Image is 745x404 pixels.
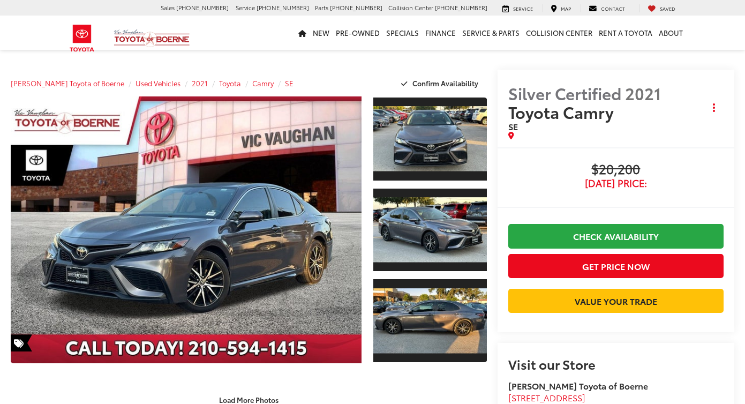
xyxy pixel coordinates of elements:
[7,95,365,364] img: 2021 Toyota Camry SE
[11,96,362,363] a: Expand Photo 0
[508,379,648,392] strong: [PERSON_NAME] Toyota of Boerne
[136,78,180,88] a: Used Vehicles
[315,3,328,12] span: Parts
[508,100,618,123] span: Toyota Camry
[192,78,208,88] a: 2021
[11,78,124,88] a: [PERSON_NAME] Toyota of Boerne
[388,3,433,12] span: Collision Center
[422,16,459,50] a: Finance
[373,278,487,363] a: Expand Photo 3
[660,5,675,12] span: Saved
[373,96,487,182] a: Expand Photo 1
[395,74,487,93] button: Confirm Availability
[11,334,32,351] span: Special
[508,120,518,132] span: SE
[373,188,487,273] a: Expand Photo 2
[372,288,488,354] img: 2021 Toyota Camry SE
[639,4,683,13] a: My Saved Vehicles
[508,357,724,371] h2: Visit our Store
[176,3,229,12] span: [PHONE_NUMBER]
[713,103,715,112] span: dropdown dots
[561,5,571,12] span: Map
[383,16,422,50] a: Specials
[581,4,633,13] a: Contact
[508,178,724,189] span: [DATE] Price:
[62,21,102,56] img: Toyota
[257,3,309,12] span: [PHONE_NUMBER]
[596,16,656,50] a: Rent a Toyota
[161,3,175,12] span: Sales
[508,81,621,104] span: Silver Certified
[508,289,724,313] a: Value Your Trade
[705,99,724,117] button: Actions
[459,16,523,50] a: Service & Parts: Opens in a new tab
[333,16,383,50] a: Pre-Owned
[508,254,724,278] button: Get Price Now
[508,391,585,403] span: [STREET_ADDRESS]
[295,16,310,50] a: Home
[625,81,661,104] span: 2021
[372,106,488,171] img: 2021 Toyota Camry SE
[656,16,686,50] a: About
[601,5,625,12] span: Contact
[412,78,478,88] span: Confirm Availability
[508,162,724,178] span: $20,200
[508,224,724,248] a: Check Availability
[543,4,579,13] a: Map
[219,78,241,88] a: Toyota
[494,4,541,13] a: Service
[513,5,533,12] span: Service
[252,78,274,88] a: Camry
[310,16,333,50] a: New
[236,3,255,12] span: Service
[372,197,488,263] img: 2021 Toyota Camry SE
[435,3,487,12] span: [PHONE_NUMBER]
[285,78,294,88] a: SE
[114,29,190,48] img: Vic Vaughan Toyota of Boerne
[330,3,382,12] span: [PHONE_NUMBER]
[523,16,596,50] a: Collision Center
